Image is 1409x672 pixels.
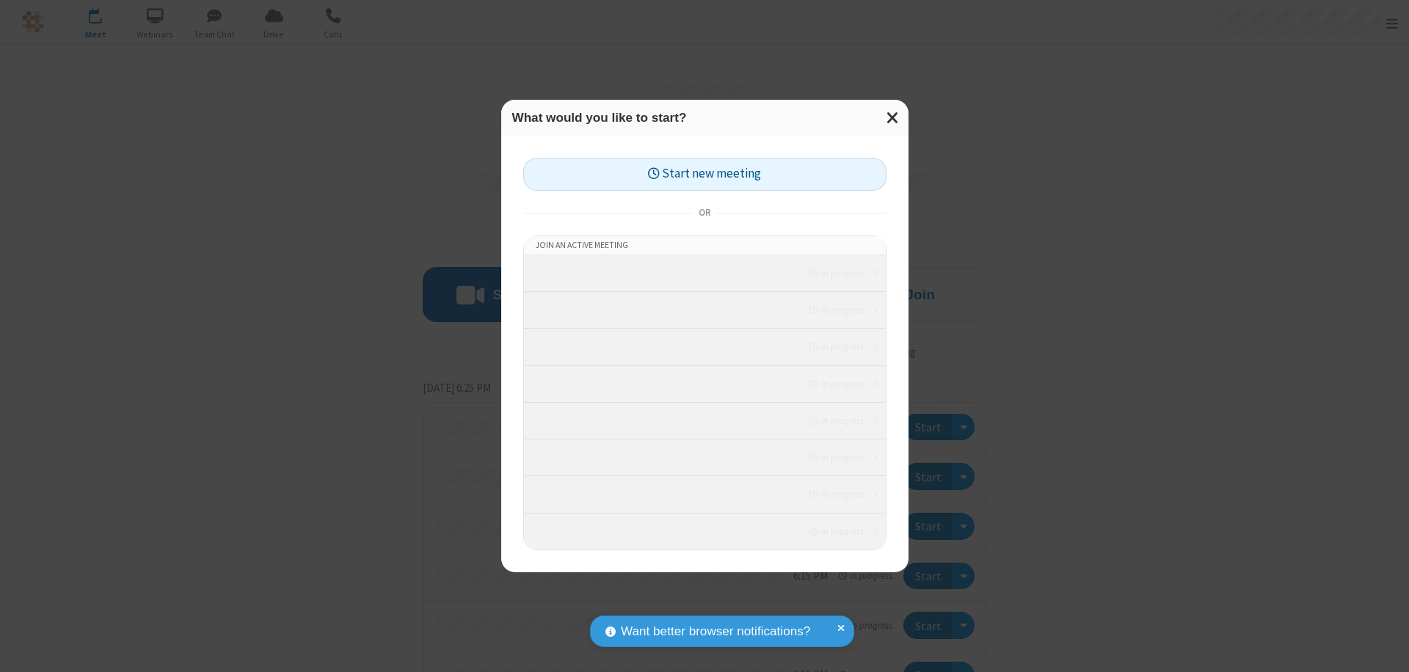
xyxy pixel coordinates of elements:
[693,202,716,223] span: or
[809,266,863,280] em: in progress
[809,525,863,538] em: in progress
[809,450,863,464] em: in progress
[524,236,886,255] li: Join an active meeting
[809,340,863,354] em: in progress
[809,377,863,391] em: in progress
[809,303,863,317] em: in progress
[512,111,898,125] h3: What would you like to start?
[878,100,909,136] button: Close modal
[809,487,863,501] em: in progress
[523,158,886,191] button: Start new meeting
[809,414,863,428] em: in progress
[621,622,810,641] span: Want better browser notifications?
